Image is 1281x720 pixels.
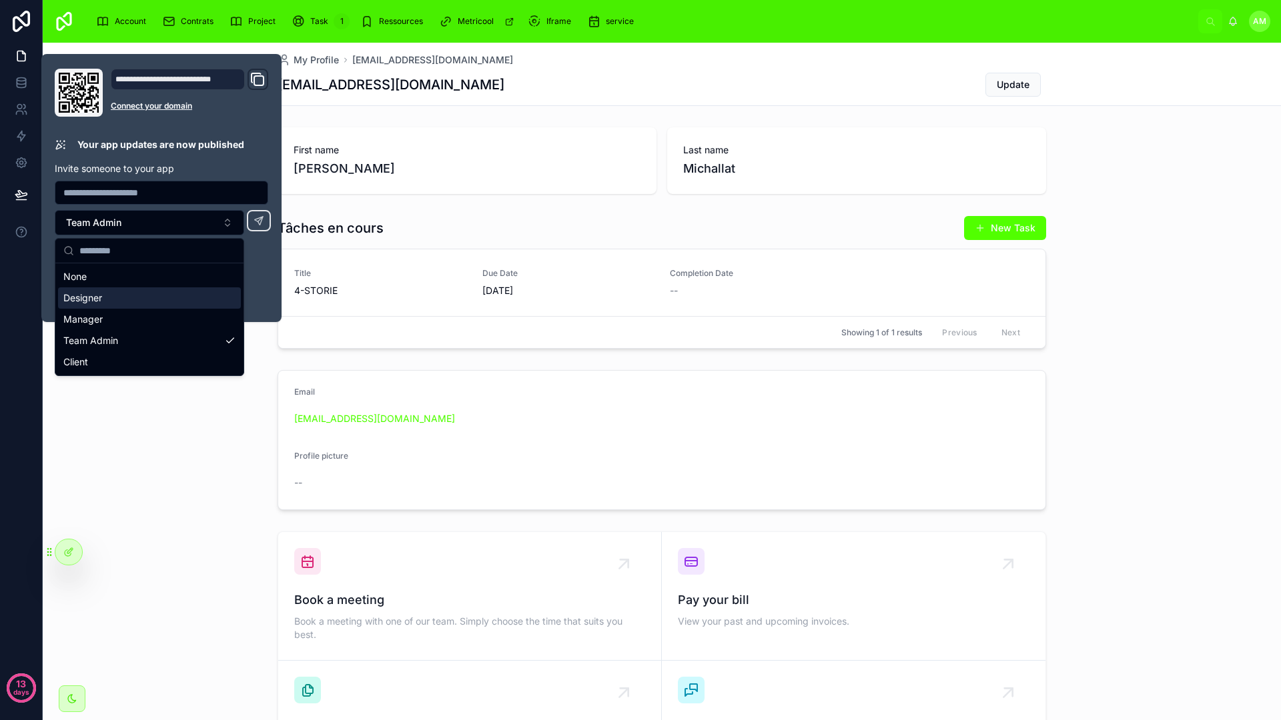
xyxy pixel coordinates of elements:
span: Team Admin [63,334,118,347]
span: Team Admin [66,216,121,229]
span: My Profile [294,53,339,67]
span: Contrats [181,16,213,27]
span: Iframe [546,16,571,27]
span: Manager [63,313,103,326]
div: Domain and Custom Link [111,69,268,117]
a: Book a meetingBook a meeting with one of our team. Simply choose the time that suits you best. [278,532,662,661]
img: App logo [53,11,75,32]
span: Due Date [482,268,655,279]
button: Select Button [55,210,244,235]
a: [EMAIL_ADDRESS][DOMAIN_NAME] [352,53,513,67]
span: [DATE] [482,284,655,297]
span: Client [63,355,88,369]
a: Project [226,9,285,33]
a: Ressources [356,9,432,33]
span: 4-STORIE [294,284,466,297]
a: service [583,9,643,33]
a: Pay your billView your past and upcoming invoices. [662,532,1045,661]
button: New Task [964,216,1046,240]
span: Update [997,78,1029,91]
span: Michallat [683,159,1030,178]
a: Iframe [524,9,580,33]
div: None [58,266,241,287]
span: service [606,16,634,27]
span: Completion Date [670,268,842,279]
span: Pay your bill [678,591,1029,609]
p: days [13,683,29,701]
a: Contrats [158,9,223,33]
span: -- [670,284,678,297]
a: My Profile [278,53,339,67]
a: Account [92,9,155,33]
p: 13 [16,677,26,691]
span: Showing 1 of 1 results [841,327,922,338]
button: Update [985,73,1041,97]
a: [EMAIL_ADDRESS][DOMAIN_NAME] [294,412,455,425]
span: Profile picture [294,451,348,461]
span: Ressources [379,16,423,27]
div: scrollable content [85,7,1198,36]
div: 1 [334,13,350,29]
span: Metricool [458,16,494,27]
span: Account [115,16,146,27]
span: Project [248,16,276,27]
span: -- [294,476,302,489]
span: View your past and upcoming invoices. [678,615,1029,628]
a: Task1 [288,9,354,33]
h1: Tâches en cours [278,219,384,237]
p: Invite someone to your app [55,162,268,175]
span: Book a meeting [294,591,645,609]
span: Task [310,16,328,27]
a: Metricool [435,9,521,33]
div: Suggestions [55,263,244,375]
span: Title [294,268,466,279]
a: Connect your domain [111,101,268,111]
span: Book a meeting with one of our team. Simply choose the time that suits you best. [294,615,645,641]
span: AM [1253,16,1266,27]
span: Email [294,387,315,397]
span: Designer [63,291,102,305]
span: Last name [683,143,1030,157]
span: [PERSON_NAME] [294,159,640,178]
p: Your app updates are now published [77,138,244,151]
h1: [EMAIL_ADDRESS][DOMAIN_NAME] [278,75,504,94]
a: Title4-STORIEDue Date[DATE]Completion Date-- [278,249,1045,316]
span: First name [294,143,640,157]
